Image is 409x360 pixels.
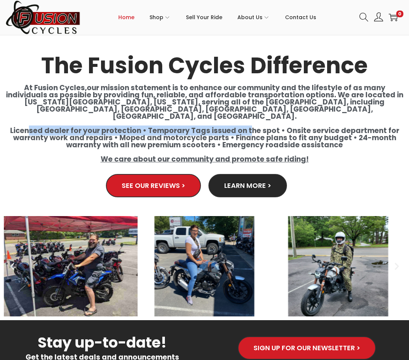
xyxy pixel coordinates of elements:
[186,0,222,34] a: Sell Your Ride
[208,174,287,197] a: Learn More >
[254,345,360,351] span: Sign up for our newsletter >
[118,8,134,27] span: Home
[237,0,270,34] a: About Us
[238,336,376,360] a: Sign up for our newsletter >
[122,182,185,189] span: SEE OUR REVIEWS >
[4,216,137,316] div: 6 / 8
[4,84,405,163] h4: At Fusion Cycles,our mission statement is to enhance our community and the lifestyle of as many i...
[186,8,222,27] span: Sell Your Ride
[285,0,316,34] a: Contact Us
[149,0,171,34] a: Shop
[118,0,134,34] a: Home
[224,182,271,189] span: Learn More >
[272,216,405,316] img: 20220526_123030
[149,8,163,27] span: Shop
[137,216,271,316] img: Image_from_iOS_69
[237,8,263,27] span: About Us
[392,262,401,271] div: Next slide
[106,174,201,197] a: SEE OUR REVIEWS >
[4,54,405,77] h3: The Fusion Cycles Difference
[137,216,271,316] div: 7 / 8
[8,262,17,271] div: Previous slide
[272,216,405,316] div: 8 / 8
[4,335,201,350] h3: Stay up-to-date!
[285,8,316,27] span: Contact Us
[4,216,405,316] div: Image Carousel
[81,0,354,34] nav: Primary navigation
[4,216,137,316] img: PXL_20220518_171151326.MP
[101,154,309,164] u: We care about our community and promote safe riding!
[389,13,398,22] a: 0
